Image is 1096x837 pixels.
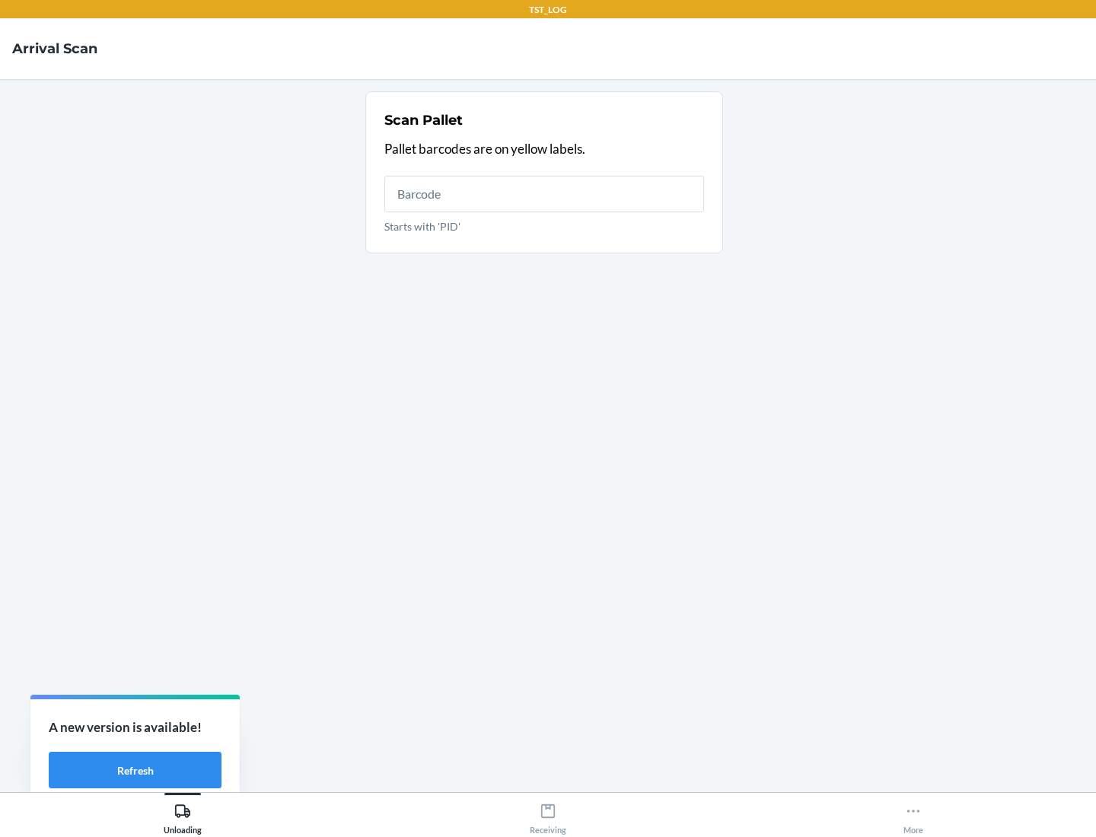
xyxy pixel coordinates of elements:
[529,3,567,17] p: TST_LOG
[384,218,704,234] p: Starts with 'PID'
[384,139,704,159] p: Pallet barcodes are on yellow labels.
[903,797,923,835] div: More
[12,39,97,59] h4: Arrival Scan
[530,797,566,835] div: Receiving
[384,110,463,130] h2: Scan Pallet
[365,793,731,835] button: Receiving
[731,793,1096,835] button: More
[49,752,221,788] button: Refresh
[164,797,202,835] div: Unloading
[49,718,221,737] p: A new version is available!
[384,176,704,212] input: Starts with 'PID'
